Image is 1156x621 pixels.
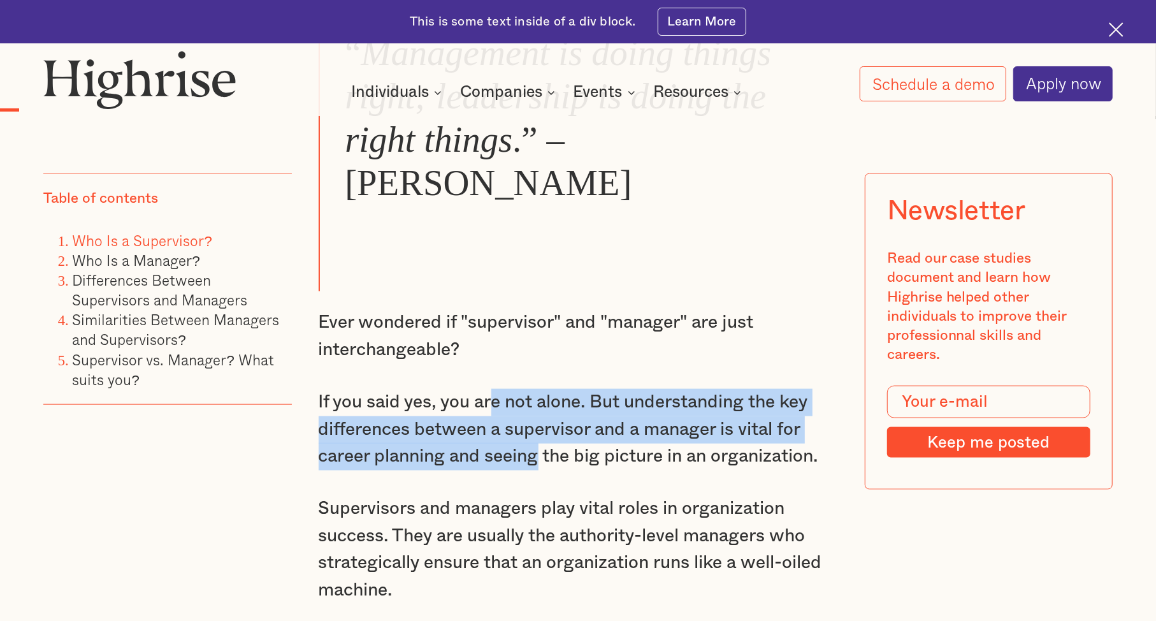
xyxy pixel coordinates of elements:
div: Resources [653,85,745,100]
a: Who Is a Manager? [72,249,200,272]
div: Newsletter [886,196,1025,227]
div: Individuals [351,85,429,100]
a: Who Is a Supervisor? [72,230,212,252]
div: Resources [653,85,728,100]
div: This is some text inside of a div block. [410,13,636,31]
form: Modal Form [886,386,1090,458]
input: Your e-mail [886,386,1090,418]
div: Events [574,85,639,100]
img: Cross icon [1109,22,1123,37]
div: Events [574,85,623,100]
div: Companies [460,85,542,100]
a: Learn More [658,8,746,35]
div: Individuals [351,85,445,100]
p: Supervisors and managers play vital roles in organization success. They are usually the authority... [319,495,838,604]
p: If you said yes, you are not alone. But understanding the key differences between a supervisor an... [319,389,838,471]
a: Apply now [1013,66,1113,101]
div: Table of contents [43,189,158,208]
a: Differences Between Supervisors and Managers [72,269,247,311]
div: Read our case studies document and learn how Highrise helped other individuals to improve their p... [886,249,1090,364]
a: Similarities Between Managers and Supervisors? [72,309,279,351]
p: Ever wondered if "supervisor" and "manager" are just interchangeable? [319,309,838,363]
a: Supervisor vs. Manager? What suits you? [72,349,274,391]
div: Companies [460,85,559,100]
a: Schedule a demo [860,66,1006,101]
blockquote: “ .” – [PERSON_NAME] [319,31,838,291]
input: Keep me posted [886,427,1090,458]
img: Highrise logo [43,50,236,109]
